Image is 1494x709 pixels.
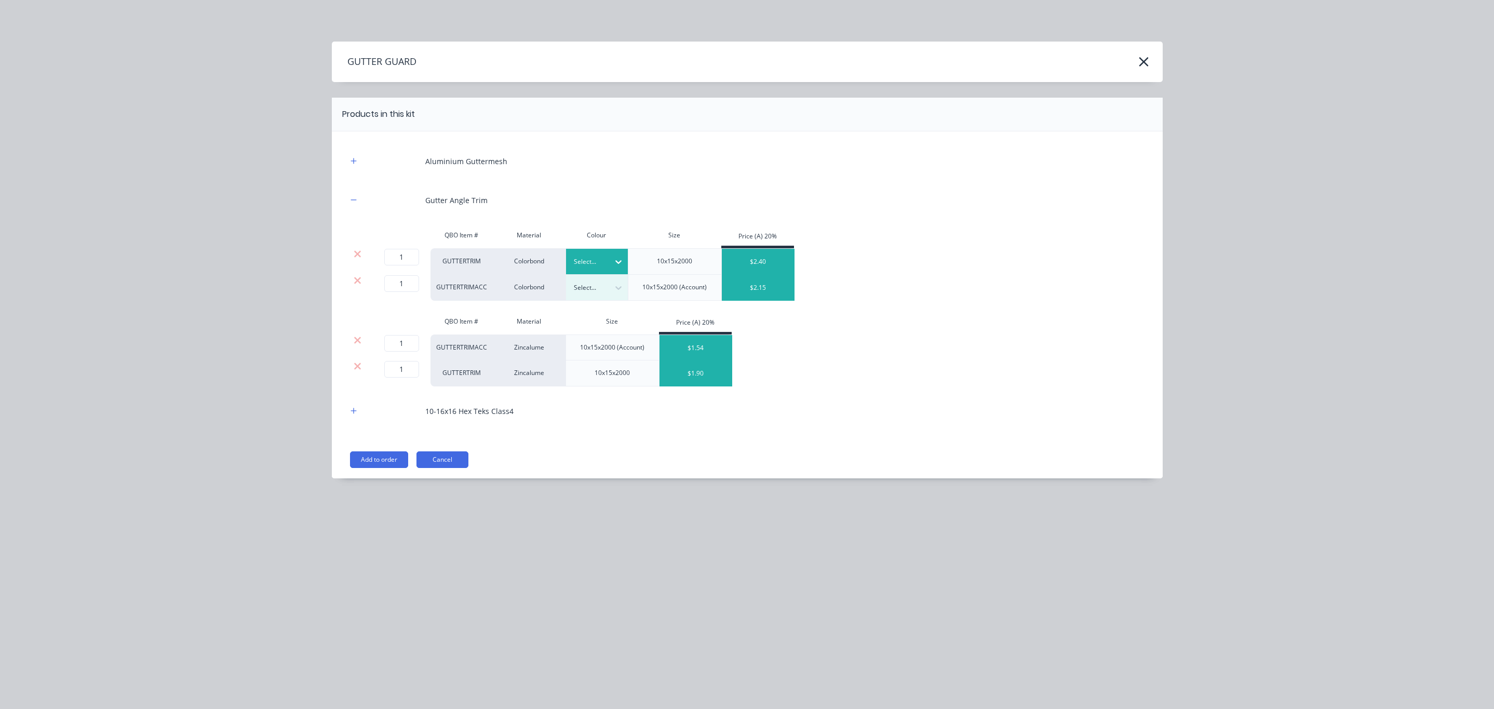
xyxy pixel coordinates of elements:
div: Colorbond [493,275,566,301]
div: Aluminium Guttermesh [425,156,507,167]
div: Price (A) 20% [721,228,794,248]
div: Price (A) 20% [659,314,732,335]
button: Cancel [416,451,468,468]
div: 10x15x2000 (Account) [628,275,721,301]
div: Zincalume [493,335,566,360]
div: GUTTERTRIM [430,360,493,386]
div: Material [493,225,566,246]
h4: GUTTER GUARD [332,52,416,72]
div: Zincalume [493,360,566,386]
div: Colorbond [493,248,566,275]
input: ? [384,275,419,292]
div: Material [493,311,566,332]
div: GUTTERTRIM [430,248,493,275]
div: Size [628,225,721,246]
div: QBO Item # [430,225,493,246]
button: Add to order [350,451,408,468]
input: ? [384,249,419,265]
div: Colour [566,225,628,246]
input: ? [384,361,419,378]
div: 10x15x2000 (Account) [566,335,659,360]
div: $1.90 [659,360,732,386]
div: GUTTERTRIMACC [430,335,493,360]
div: 10x15x2000 [566,360,659,386]
input: ? [384,335,419,352]
div: QBO Item # [430,311,493,332]
div: 10x15x2000 [628,248,721,275]
div: $2.40 [722,249,795,275]
div: 10-16x16 Hex Teks Class4 [425,406,514,417]
div: $1.54 [659,335,732,361]
div: $2.15 [722,275,795,301]
div: Gutter Angle Trim [425,195,488,206]
div: GUTTERTRIMACC [430,275,493,301]
div: Size [566,311,659,332]
div: Products in this kit [342,108,415,121]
